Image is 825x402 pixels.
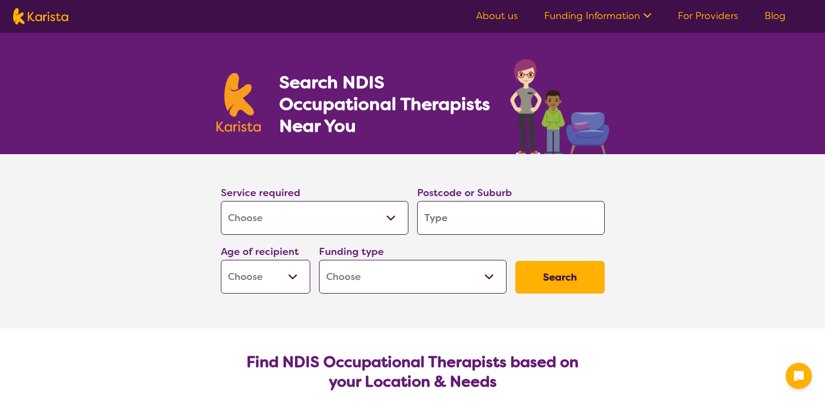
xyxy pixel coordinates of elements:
[515,261,605,294] button: Search
[544,9,652,22] a: Funding Information
[678,9,738,22] a: For Providers
[417,201,605,235] input: Type
[510,59,609,154] img: occupational-therapy
[216,73,261,132] img: Karista logo
[319,245,384,258] label: Funding type
[764,9,786,22] a: Blog
[279,71,491,137] h1: Search NDIS Occupational Therapists Near You
[230,352,596,392] h2: Find NDIS Occupational Therapists based on your Location & Needs
[221,245,299,258] label: Age of recipient
[13,8,68,25] img: Karista logo
[476,9,518,22] a: About us
[221,186,300,199] label: Service required
[417,186,512,199] label: Postcode or Suburb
